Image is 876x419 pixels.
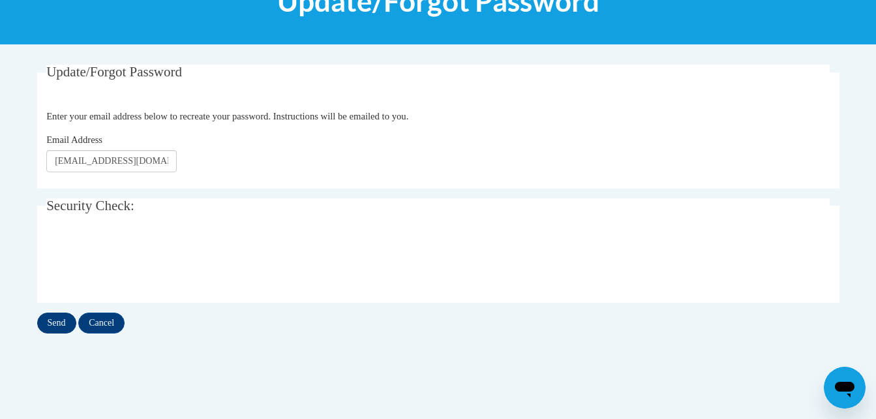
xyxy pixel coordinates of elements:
input: Email [46,150,177,172]
span: Enter your email address below to recreate your password. Instructions will be emailed to you. [46,111,408,121]
span: Email Address [46,134,102,145]
span: Update/Forgot Password [46,64,182,80]
iframe: Button to launch messaging window [824,367,866,409]
span: Security Check: [46,198,134,213]
iframe: reCAPTCHA [46,236,245,287]
input: Cancel [78,313,125,334]
input: Send [37,313,76,334]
